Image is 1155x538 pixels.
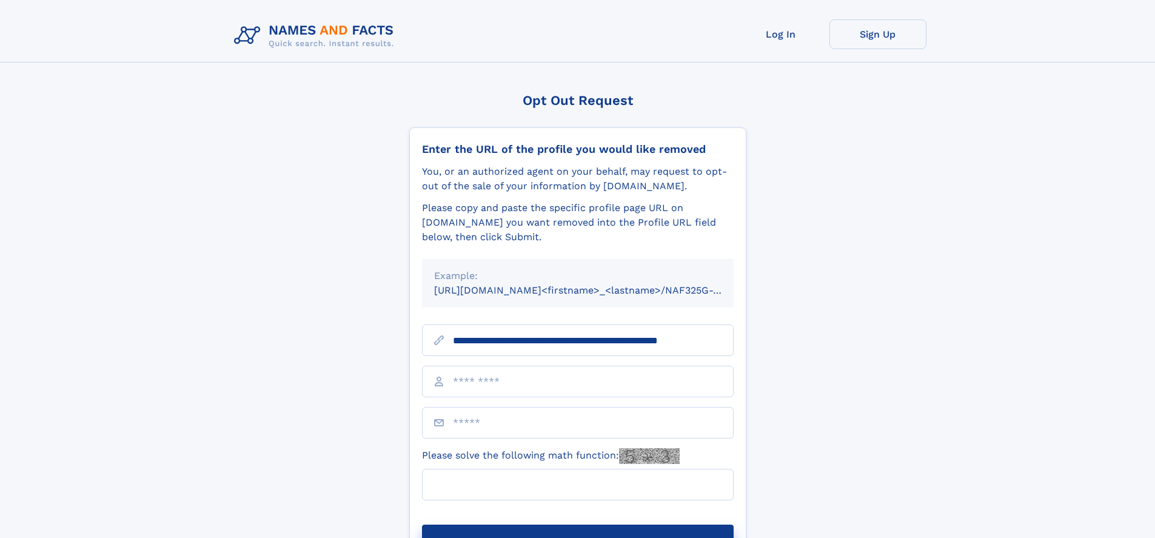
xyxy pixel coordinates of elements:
div: You, or an authorized agent on your behalf, may request to opt-out of the sale of your informatio... [422,164,734,193]
label: Please solve the following math function: [422,448,680,464]
a: Sign Up [829,19,926,49]
div: Enter the URL of the profile you would like removed [422,143,734,156]
div: Example: [434,269,721,283]
div: Opt Out Request [409,93,746,108]
a: Log In [732,19,829,49]
img: Logo Names and Facts [229,19,404,52]
small: [URL][DOMAIN_NAME]<firstname>_<lastname>/NAF325G-xxxxxxxx [434,284,757,296]
div: Please copy and paste the specific profile page URL on [DOMAIN_NAME] you want removed into the Pr... [422,201,734,244]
